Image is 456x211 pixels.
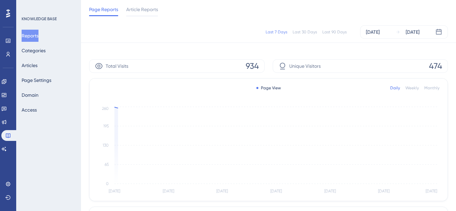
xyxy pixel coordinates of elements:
div: Last 30 Days [293,29,317,35]
tspan: 65 [105,162,109,167]
span: 934 [246,61,259,71]
tspan: 260 [102,106,109,111]
tspan: 130 [103,143,109,148]
div: [DATE] [406,28,420,36]
div: KNOWLEDGE BASE [22,16,57,22]
div: Last 90 Days [322,29,347,35]
tspan: [DATE] [270,189,282,193]
tspan: [DATE] [216,189,228,193]
tspan: [DATE] [324,189,336,193]
button: Articles [22,59,37,71]
span: Article Reports [126,5,158,13]
button: Categories [22,44,46,57]
button: Access [22,104,37,116]
tspan: [DATE] [109,189,120,193]
tspan: [DATE] [426,189,437,193]
span: Total Visits [106,62,128,70]
tspan: [DATE] [163,189,174,193]
div: [DATE] [366,28,380,36]
span: Unique Visitors [289,62,321,70]
div: Daily [390,85,400,91]
button: Reports [22,30,38,42]
tspan: 0 [106,181,109,186]
button: Domain [22,89,38,101]
div: Monthly [424,85,439,91]
button: Page Settings [22,74,51,86]
tspan: 195 [103,124,109,128]
div: Weekly [405,85,419,91]
span: Page Reports [89,5,118,13]
div: Page View [256,85,281,91]
tspan: [DATE] [378,189,390,193]
span: 474 [429,61,442,71]
div: Last 7 Days [266,29,287,35]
